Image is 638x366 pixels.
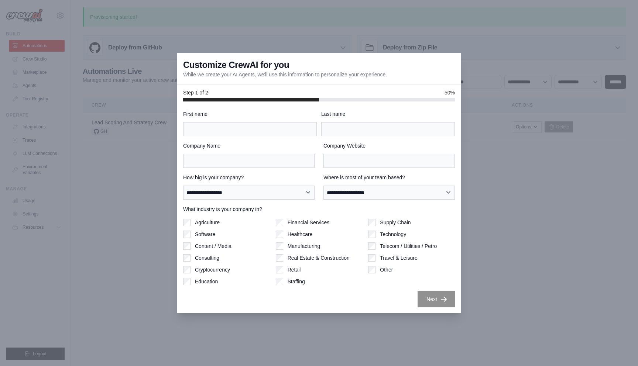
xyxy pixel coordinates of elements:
label: Staffing [288,278,305,285]
label: Travel & Leisure [380,254,417,262]
label: Education [195,278,218,285]
label: Software [195,231,215,238]
h3: Customize CrewAI for you [183,59,289,71]
label: What industry is your company in? [183,206,455,213]
label: First name [183,110,317,118]
label: Retail [288,266,301,273]
label: Consulting [195,254,219,262]
label: Technology [380,231,406,238]
label: How big is your company? [183,174,315,181]
label: Company Name [183,142,315,149]
label: Content / Media [195,242,231,250]
button: Next [418,291,455,307]
p: While we create your AI Agents, we'll use this information to personalize your experience. [183,71,387,78]
label: Company Website [323,142,455,149]
label: Financial Services [288,219,330,226]
label: Manufacturing [288,242,320,250]
label: Supply Chain [380,219,411,226]
label: Telecom / Utilities / Petro [380,242,437,250]
span: Step 1 of 2 [183,89,208,96]
label: Where is most of your team based? [323,174,455,181]
label: Agriculture [195,219,220,226]
label: Last name [321,110,455,118]
label: Cryptocurrency [195,266,230,273]
label: Healthcare [288,231,313,238]
label: Other [380,266,393,273]
label: Real Estate & Construction [288,254,350,262]
span: 50% [445,89,455,96]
